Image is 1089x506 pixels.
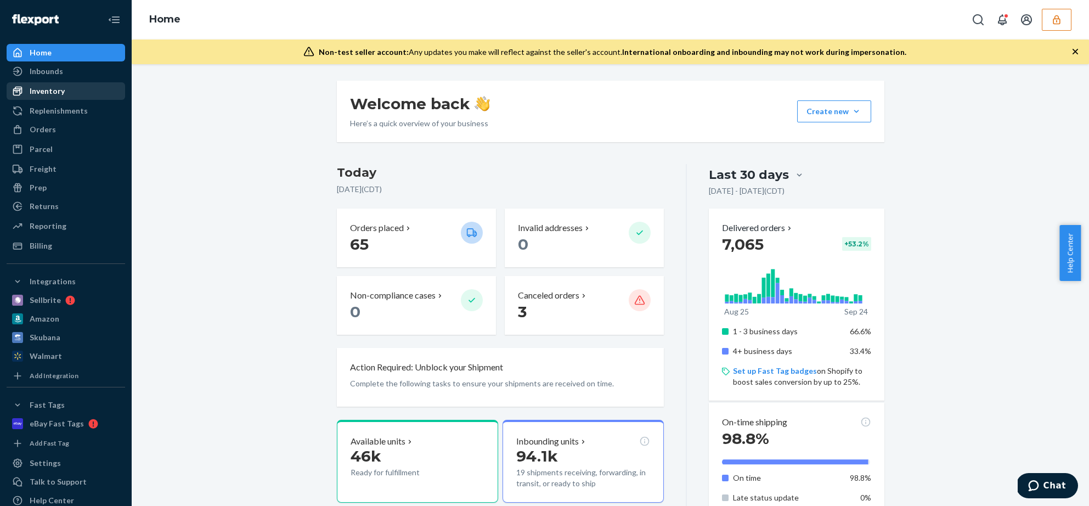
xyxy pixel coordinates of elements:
[319,47,906,58] div: Any updates you make will reflect against the seller's account.
[30,201,59,212] div: Returns
[7,63,125,80] a: Inbounds
[733,346,841,357] p: 4+ business days
[350,302,360,321] span: 0
[797,100,871,122] button: Create new
[337,184,664,195] p: [DATE] ( CDT )
[505,209,664,267] button: Invalid addresses 0
[850,473,871,482] span: 98.8%
[103,9,125,31] button: Close Navigation
[503,420,664,503] button: Inbounding units94.1k19 shipments receiving, forwarding, in transit, or ready to ship
[1015,9,1037,31] button: Open account menu
[350,235,369,254] span: 65
[350,361,503,374] p: Action Required: Unblock your Shipment
[7,179,125,196] a: Prep
[724,306,749,317] p: Aug 25
[850,346,871,356] span: 33.4%
[7,237,125,255] a: Billing
[7,102,125,120] a: Replenishments
[518,302,527,321] span: 3
[30,144,53,155] div: Parcel
[7,454,125,472] a: Settings
[30,66,63,77] div: Inbounds
[7,44,125,61] a: Home
[30,47,52,58] div: Home
[709,166,789,183] div: Last 30 days
[518,222,583,234] p: Invalid addresses
[860,493,871,502] span: 0%
[733,492,841,503] p: Late status update
[30,351,62,362] div: Walmart
[7,347,125,365] a: Walmart
[30,295,61,306] div: Sellbrite
[733,326,841,337] p: 1 - 3 business days
[722,222,794,234] p: Delivered orders
[149,13,180,25] a: Home
[319,47,409,57] span: Non-test seller account:
[516,435,579,448] p: Inbounding units
[140,4,189,36] ol: breadcrumbs
[30,313,59,324] div: Amazon
[30,400,65,411] div: Fast Tags
[518,235,528,254] span: 0
[967,9,989,31] button: Open Search Box
[7,396,125,414] button: Fast Tags
[7,310,125,328] a: Amazon
[7,473,125,491] button: Talk to Support
[622,47,906,57] span: International onboarding and inbounding may not work during impersonation.
[991,9,1013,31] button: Open notifications
[1018,473,1078,501] iframe: Opens a widget where you can chat to one of our agents
[7,369,125,383] a: Add Integration
[30,458,61,469] div: Settings
[850,327,871,336] span: 66.6%
[7,415,125,432] a: eBay Fast Tags
[7,217,125,235] a: Reporting
[518,289,579,302] p: Canceled orders
[722,416,787,429] p: On-time shipping
[30,276,76,287] div: Integrations
[337,209,496,267] button: Orders placed 65
[7,198,125,215] a: Returns
[351,447,381,465] span: 46k
[7,437,125,450] a: Add Fast Tag
[12,14,59,25] img: Flexport logo
[350,94,490,114] h1: Welcome back
[7,273,125,290] button: Integrations
[350,289,436,302] p: Non-compliance cases
[505,276,664,335] button: Canceled orders 3
[337,276,496,335] button: Non-compliance cases 0
[30,164,57,175] div: Freight
[30,476,87,487] div: Talk to Support
[30,86,65,97] div: Inventory
[844,306,868,317] p: Sep 24
[516,447,558,465] span: 94.1k
[733,473,841,483] p: On time
[30,332,60,343] div: Skubana
[30,182,47,193] div: Prep
[722,429,769,448] span: 98.8%
[733,366,817,375] a: Set up Fast Tag badges
[350,378,651,389] p: Complete the following tasks to ensure your shipments are received on time.
[30,438,69,448] div: Add Fast Tag
[30,418,84,429] div: eBay Fast Tags
[7,140,125,158] a: Parcel
[722,235,764,254] span: 7,065
[350,222,404,234] p: Orders placed
[351,435,405,448] p: Available units
[7,160,125,178] a: Freight
[30,124,56,135] div: Orders
[709,185,785,196] p: [DATE] - [DATE] ( CDT )
[30,105,88,116] div: Replenishments
[7,121,125,138] a: Orders
[733,366,871,387] p: on Shopify to boost sales conversion by up to 25%.
[30,495,74,506] div: Help Center
[842,237,871,251] div: + 53.2 %
[337,420,498,503] button: Available units46kReady for fulfillment
[475,96,490,111] img: hand-wave emoji
[350,118,490,129] p: Here’s a quick overview of your business
[1059,225,1081,281] button: Help Center
[7,291,125,309] a: Sellbrite
[516,467,650,489] p: 19 shipments receiving, forwarding, in transit, or ready to ship
[7,329,125,346] a: Skubana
